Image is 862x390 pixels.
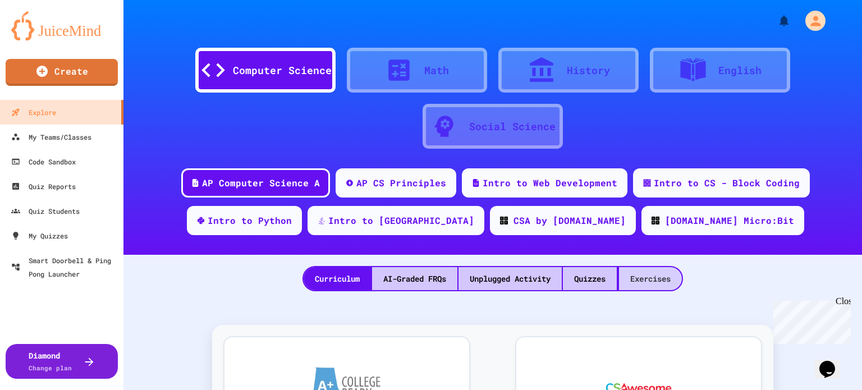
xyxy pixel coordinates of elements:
div: My Notifications [756,11,794,30]
div: Intro to Python [208,214,292,227]
img: logo-orange.svg [11,11,112,40]
div: Explore [11,105,56,119]
div: Intro to [GEOGRAPHIC_DATA] [328,214,474,227]
div: Code Sandbox [11,155,76,168]
div: Computer Science [233,63,332,78]
div: My Account [794,8,828,34]
div: Smart Doorbell & Ping Pong Launcher [11,254,119,281]
div: Exercises [619,267,682,290]
iframe: chat widget [769,296,851,344]
div: AP Computer Science A [202,176,320,190]
span: Change plan [29,364,72,372]
div: English [718,63,762,78]
div: Math [424,63,449,78]
div: Intro to CS - Block Coding [654,176,800,190]
div: AP CS Principles [356,176,446,190]
div: Diamond [29,350,72,373]
div: My Quizzes [11,229,68,242]
iframe: chat widget [815,345,851,379]
div: Curriculum [304,267,371,290]
div: Intro to Web Development [483,176,617,190]
div: CSA by [DOMAIN_NAME] [513,214,626,227]
div: Quizzes [563,267,617,290]
button: DiamondChange plan [6,344,118,379]
div: AI-Graded FRQs [372,267,457,290]
img: CODE_logo_RGB.png [500,217,508,224]
div: History [567,63,610,78]
img: CODE_logo_RGB.png [652,217,659,224]
div: Social Science [469,119,556,134]
div: Quiz Reports [11,180,76,193]
div: My Teams/Classes [11,130,91,144]
div: Chat with us now!Close [4,4,77,71]
div: [DOMAIN_NAME] Micro:Bit [665,214,794,227]
div: Quiz Students [11,204,80,218]
div: Unplugged Activity [458,267,562,290]
a: Create [6,59,118,86]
